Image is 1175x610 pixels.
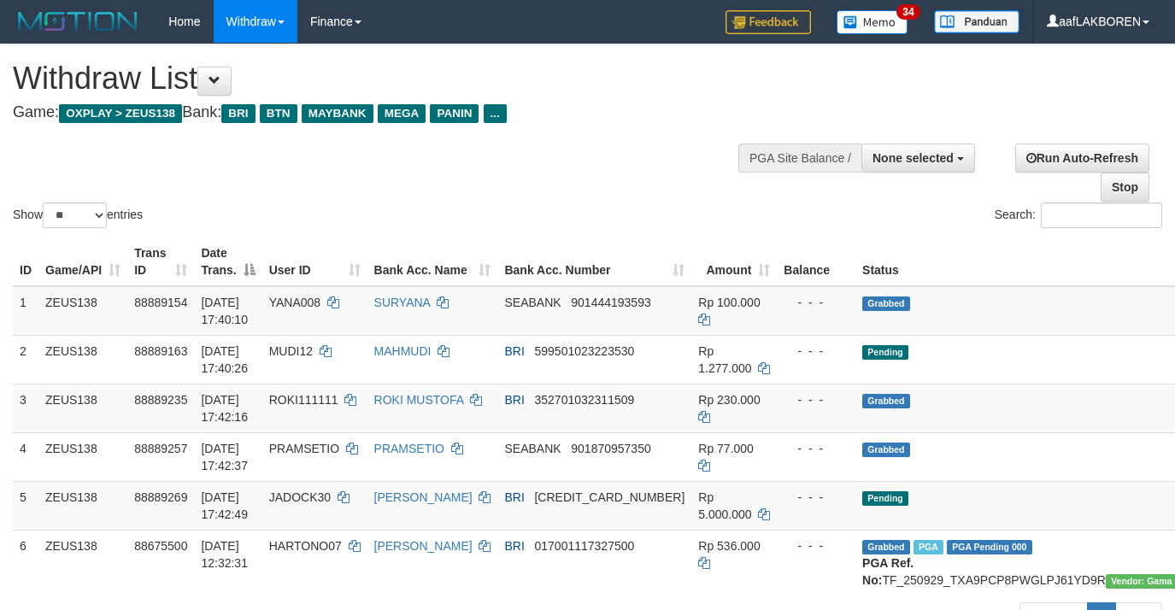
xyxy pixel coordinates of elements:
[872,151,954,165] span: None selected
[698,344,751,375] span: Rp 1.277.000
[367,238,498,286] th: Bank Acc. Name: activate to sort column ascending
[38,481,127,530] td: ZEUS138
[698,539,760,553] span: Rp 536.000
[269,442,339,455] span: PRAMSETIO
[534,393,634,407] span: Copy 352701032311509 to clipboard
[837,10,908,34] img: Button%20Memo.svg
[862,491,908,506] span: Pending
[914,540,943,554] span: Marked by aaftrukkakada
[13,335,38,384] td: 2
[59,104,182,123] span: OXPLAY > ZEUS138
[134,296,187,309] span: 88889154
[13,286,38,336] td: 1
[504,442,561,455] span: SEABANK
[38,384,127,432] td: ZEUS138
[698,442,754,455] span: Rp 77.000
[127,238,194,286] th: Trans ID: activate to sort column ascending
[13,530,38,595] td: 6
[504,296,561,309] span: SEABANK
[13,104,767,121] h4: Game: Bank:
[698,296,760,309] span: Rp 100.000
[862,556,914,587] b: PGA Ref. No:
[13,9,143,34] img: MOTION_logo.png
[777,238,855,286] th: Balance
[691,238,777,286] th: Amount: activate to sort column ascending
[698,393,760,407] span: Rp 230.000
[134,442,187,455] span: 88889257
[738,144,861,173] div: PGA Site Balance /
[134,490,187,504] span: 88889269
[43,202,107,228] select: Showentries
[726,10,811,34] img: Feedback.jpg
[221,104,255,123] span: BRI
[38,530,127,595] td: ZEUS138
[484,104,507,123] span: ...
[269,539,342,553] span: HARTONO07
[269,490,331,504] span: JADOCK30
[374,296,431,309] a: SURYANA
[896,4,919,20] span: 34
[13,384,38,432] td: 3
[38,238,127,286] th: Game/API: activate to sort column ascending
[534,344,634,358] span: Copy 599501023223530 to clipboard
[13,481,38,530] td: 5
[862,443,910,457] span: Grabbed
[269,344,313,358] span: MUDI12
[134,344,187,358] span: 88889163
[374,393,464,407] a: ROKI MUSTOFA
[13,62,767,96] h1: Withdraw List
[13,202,143,228] label: Show entries
[784,391,849,408] div: - - -
[571,442,650,455] span: Copy 901870957350 to clipboard
[201,344,248,375] span: [DATE] 17:40:26
[430,104,479,123] span: PANIN
[862,345,908,360] span: Pending
[262,238,367,286] th: User ID: activate to sort column ascending
[861,144,975,173] button: None selected
[302,104,373,123] span: MAYBANK
[194,238,261,286] th: Date Trans.: activate to sort column descending
[374,490,473,504] a: [PERSON_NAME]
[201,442,248,472] span: [DATE] 17:42:37
[260,104,297,123] span: BTN
[934,10,1019,33] img: panduan.png
[201,490,248,521] span: [DATE] 17:42:49
[201,539,248,570] span: [DATE] 12:32:31
[534,539,634,553] span: Copy 017001117327500 to clipboard
[201,296,248,326] span: [DATE] 17:40:10
[534,490,684,504] span: Copy 599501030413532 to clipboard
[1041,202,1162,228] input: Search:
[504,344,524,358] span: BRI
[134,539,187,553] span: 88675500
[378,104,426,123] span: MEGA
[784,343,849,360] div: - - -
[571,296,650,309] span: Copy 901444193593 to clipboard
[374,344,432,358] a: MAHMUDI
[698,490,751,521] span: Rp 5.000.000
[1015,144,1149,173] a: Run Auto-Refresh
[784,537,849,554] div: - - -
[38,432,127,481] td: ZEUS138
[504,539,524,553] span: BRI
[862,296,910,311] span: Grabbed
[784,440,849,457] div: - - -
[269,296,320,309] span: YANA008
[784,294,849,311] div: - - -
[13,432,38,481] td: 4
[201,393,248,424] span: [DATE] 17:42:16
[862,540,910,554] span: Grabbed
[13,238,38,286] th: ID
[504,490,524,504] span: BRI
[374,442,444,455] a: PRAMSETIO
[995,202,1162,228] label: Search:
[862,394,910,408] span: Grabbed
[38,286,127,336] td: ZEUS138
[38,335,127,384] td: ZEUS138
[497,238,691,286] th: Bank Acc. Number: activate to sort column ascending
[1101,173,1149,202] a: Stop
[504,393,524,407] span: BRI
[374,539,473,553] a: [PERSON_NAME]
[784,489,849,506] div: - - -
[947,540,1032,554] span: PGA Pending
[269,393,338,407] span: ROKI111111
